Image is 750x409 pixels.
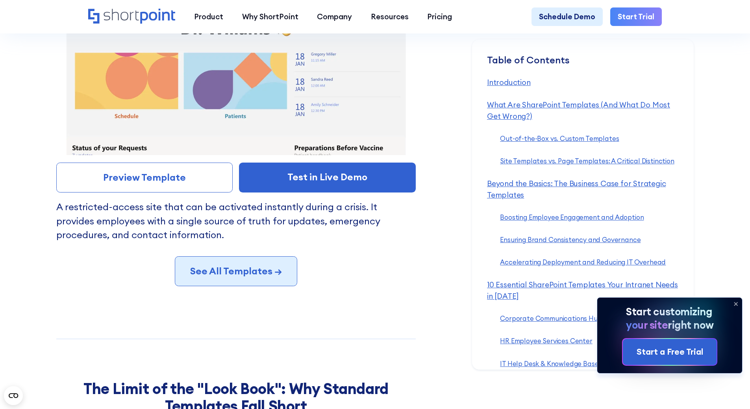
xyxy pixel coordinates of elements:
[194,11,223,22] div: Product
[242,11,298,22] div: Why ShortPoint
[361,7,418,26] a: Resources
[500,359,598,368] a: IT Help Desk & Knowledge Base‍
[623,339,717,365] a: Start a Free Trial
[610,7,662,26] a: Start Trial
[487,54,679,77] div: Table of Contents ‍
[487,179,666,200] a: Beyond the Basics: The Business Case for Strategic Templates‍
[500,314,602,322] a: Corporate Communications Hub‍
[500,213,644,221] a: Boosting Employee Engagement and Adoption‍
[500,337,593,345] a: HR Employee Services Center‍
[418,7,462,26] a: Pricing
[307,7,361,26] a: Company
[185,7,233,26] a: Product
[56,163,233,192] a: Preview Template
[531,7,603,26] a: Schedule Demo
[500,235,641,244] a: Ensuring Brand Consistency and Governance‍
[500,134,619,143] a: Out-of-the-Box vs. Custom Templates‍
[487,100,670,121] a: What Are SharePoint Templates (And What Do Most Get Wrong?)‍
[317,11,352,22] div: Company
[487,78,531,87] a: Introduction‍
[500,258,666,266] a: Accelerating Deployment and Reducing IT Overhead‍
[175,256,297,286] a: See All Templates →
[371,11,409,22] div: Resources
[88,9,175,25] a: Home
[637,346,703,358] div: Start a Free Trial
[500,157,674,165] a: Site Templates vs. Page Templates: A Critical Distinction‍
[233,7,308,26] a: Why ShortPoint
[239,163,416,192] a: Test in Live Demo
[4,386,23,405] button: Open CMP widget
[711,371,750,409] iframe: Chat Widget
[487,280,678,301] a: 10 Essential SharePoint Templates Your Intranet Needs in [DATE]‍
[427,11,452,22] div: Pricing
[56,200,416,256] p: A restricted-access site that can be activated instantly during a crisis. It provides employees w...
